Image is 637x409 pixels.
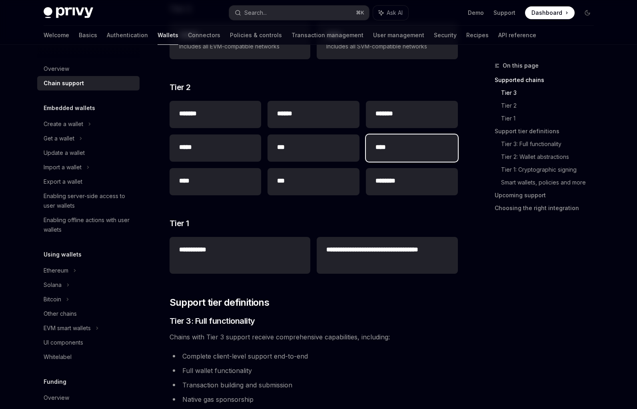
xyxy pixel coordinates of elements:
[170,82,191,93] span: Tier 2
[179,42,301,51] span: Includes all EVM-compatible networks
[581,6,594,19] button: Toggle dark mode
[501,86,600,99] a: Tier 3
[44,338,83,347] div: UI components
[531,9,562,17] span: Dashboard
[525,6,575,19] a: Dashboard
[44,148,85,158] div: Update a wallet
[501,163,600,176] a: Tier 1: Cryptographic signing
[170,296,270,309] span: Support tier definitions
[373,6,408,20] button: Ask AI
[493,9,515,17] a: Support
[44,26,69,45] a: Welcome
[44,134,74,143] div: Get a wallet
[501,112,600,125] a: Tier 1
[44,377,66,387] h5: Funding
[44,352,72,362] div: Whitelabel
[466,26,489,45] a: Recipes
[37,307,140,321] a: Other chains
[170,315,255,327] span: Tier 3: Full functionality
[373,26,424,45] a: User management
[170,379,458,391] li: Transaction building and submission
[44,191,135,211] div: Enabling server-side access to user wallets
[501,138,600,150] a: Tier 3: Full functionality
[37,350,140,364] a: Whitelabel
[501,176,600,189] a: Smart wallets, policies and more
[37,146,140,160] a: Update a wallet
[326,42,448,51] span: Includes all SVM-compatible networks
[498,26,536,45] a: API reference
[229,6,369,20] button: Search...⌘K
[170,351,458,362] li: Complete client-level support end-to-end
[44,266,68,275] div: Ethereum
[44,280,62,290] div: Solana
[37,189,140,213] a: Enabling server-side access to user wallets
[230,26,282,45] a: Policies & controls
[170,331,458,343] span: Chains with Tier 3 support receive comprehensive capabilities, including:
[503,61,539,70] span: On this page
[495,189,600,202] a: Upcoming support
[434,26,457,45] a: Security
[37,174,140,189] a: Export a wallet
[44,162,82,172] div: Import a wallet
[44,250,82,259] h5: Using wallets
[244,8,267,18] div: Search...
[44,295,61,304] div: Bitcoin
[44,177,82,186] div: Export a wallet
[495,74,600,86] a: Supported chains
[37,62,140,76] a: Overview
[170,218,189,229] span: Tier 1
[44,309,77,319] div: Other chains
[44,103,95,113] h5: Embedded wallets
[170,394,458,405] li: Native gas sponsorship
[44,7,93,18] img: dark logo
[44,393,69,403] div: Overview
[44,323,91,333] div: EVM smart wallets
[37,391,140,405] a: Overview
[44,64,69,74] div: Overview
[495,125,600,138] a: Support tier definitions
[188,26,220,45] a: Connectors
[501,99,600,112] a: Tier 2
[387,9,403,17] span: Ask AI
[37,213,140,237] a: Enabling offline actions with user wallets
[79,26,97,45] a: Basics
[44,215,135,235] div: Enabling offline actions with user wallets
[501,150,600,163] a: Tier 2: Wallet abstractions
[292,26,363,45] a: Transaction management
[170,365,458,376] li: Full wallet functionality
[37,76,140,90] a: Chain support
[44,78,84,88] div: Chain support
[495,202,600,215] a: Choosing the right integration
[107,26,148,45] a: Authentication
[356,10,364,16] span: ⌘ K
[44,119,83,129] div: Create a wallet
[37,335,140,350] a: UI components
[468,9,484,17] a: Demo
[158,26,178,45] a: Wallets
